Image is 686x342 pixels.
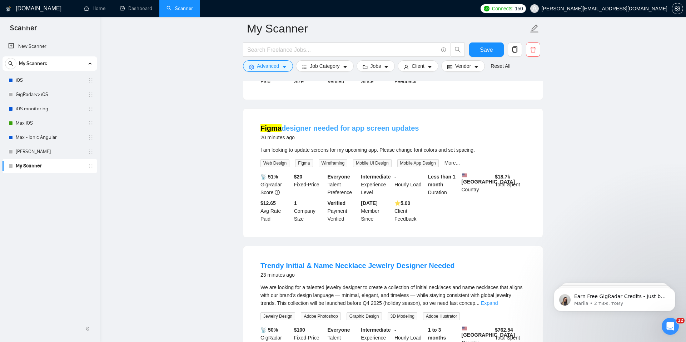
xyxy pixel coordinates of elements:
button: delete [526,42,540,57]
a: homeHome [84,5,105,11]
a: Expand [481,300,498,306]
a: Max - Ionic Angular [16,130,84,145]
span: 12 [676,318,685,323]
img: logo [6,3,11,15]
span: Mobile UI Design [353,159,391,167]
span: caret-down [282,64,287,70]
span: Adobe Illustrator [423,312,460,320]
div: Duration [427,173,460,196]
b: $ 18.7k [495,174,510,180]
button: copy [508,42,522,57]
b: [DATE] [361,200,377,206]
b: [GEOGRAPHIC_DATA] [462,173,515,185]
b: Intermediate [361,174,391,180]
button: Save [469,42,504,57]
a: More... [444,160,460,166]
span: search [5,61,16,66]
span: Figma [295,159,313,167]
div: We are looking for a talented jewelry designer to create a collection of initial necklaces and na... [260,283,526,307]
span: holder [88,163,94,169]
div: Experience Level [359,173,393,196]
div: 20 minutes ago [260,133,419,142]
b: $ 20 [294,174,302,180]
div: Total Spent [493,173,527,196]
b: - [394,327,396,333]
iframe: Intercom notifications повідомлення [543,273,686,323]
span: Connects: [492,5,513,12]
b: 1 to 3 months [428,327,446,341]
span: 150 [515,5,523,12]
div: Payment Verified [326,199,360,223]
a: Max iOS [16,116,84,130]
span: holder [88,135,94,140]
button: barsJob Categorycaret-down [296,60,353,72]
span: Web Design [260,159,289,167]
span: idcard [447,64,452,70]
span: delete [526,46,540,53]
button: setting [672,3,683,14]
span: My Scanners [19,56,47,71]
div: 23 minutes ago [260,271,455,279]
b: [GEOGRAPHIC_DATA] [462,326,515,338]
b: $ 100 [294,327,305,333]
span: edit [530,24,539,33]
span: holder [88,77,94,83]
span: setting [672,6,683,11]
button: folderJobscaret-down [357,60,395,72]
a: New Scanner [8,39,91,54]
span: Jewelry Design [260,312,295,320]
div: Country [460,173,494,196]
input: Search Freelance Jobs... [247,45,438,54]
span: holder [88,120,94,126]
div: Avg Rate Paid [259,199,293,223]
div: Fixed-Price [293,173,326,196]
span: caret-down [427,64,432,70]
img: upwork-logo.png [484,6,489,11]
a: Reset All [491,62,510,70]
a: iOS [16,73,84,87]
b: Less than 1 month [428,174,456,187]
div: Hourly Load [393,173,427,196]
span: ... [475,300,479,306]
button: search [5,58,16,69]
b: 📡 50% [260,327,278,333]
span: Jobs [371,62,381,70]
button: settingAdvancedcaret-down [243,60,293,72]
a: GigRadar<> iOS [16,87,84,102]
span: user [404,64,409,70]
span: Vendor [455,62,471,70]
div: Talent Preference [326,173,360,196]
span: caret-down [343,64,348,70]
a: Figmadesigner needed for app screen updates [260,124,419,132]
span: Adobe Photoshop [301,312,340,320]
div: Member Since [359,199,393,223]
span: double-left [85,325,92,332]
span: copy [508,46,522,53]
span: Graphic Design [347,312,382,320]
mark: Figma [260,124,282,132]
a: My Scanner [16,159,84,173]
a: Trendy Initial & Name Necklace Jewelry Designer Needed [260,262,455,270]
img: 🇺🇸 [462,326,467,331]
span: holder [88,149,94,155]
div: GigRadar Score [259,173,293,196]
b: Everyone [328,174,350,180]
b: $ 762.54 [495,327,513,333]
a: dashboardDashboard [120,5,152,11]
span: folder [363,64,368,70]
span: Client [412,62,424,70]
div: I am looking to update screens for my upcoming app. Please change font colors and set spacing. [260,146,526,154]
span: Wireframing [319,159,348,167]
span: bars [302,64,307,70]
span: holder [88,106,94,112]
span: caret-down [384,64,389,70]
div: Client Feedback [393,199,427,223]
a: [PERSON_NAME] [16,145,84,159]
span: Save [480,45,493,54]
b: Intermediate [361,327,391,333]
li: My Scanners [3,56,97,173]
span: setting [249,64,254,70]
b: Everyone [328,327,350,333]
